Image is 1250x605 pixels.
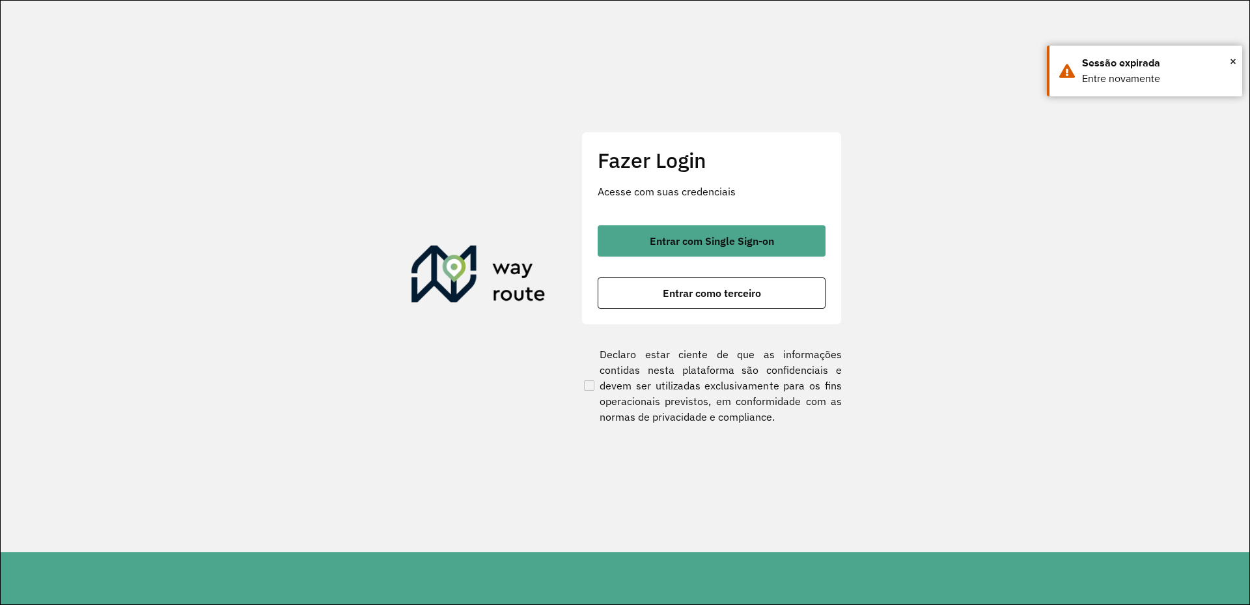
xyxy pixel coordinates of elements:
label: Declaro estar ciente de que as informações contidas nesta plataforma são confidenciais e devem se... [581,346,842,425]
h2: Fazer Login [598,148,826,173]
img: Roteirizador AmbevTech [411,246,546,308]
span: Entrar como terceiro [663,288,761,298]
span: × [1230,51,1236,71]
div: Sessão expirada [1082,55,1232,71]
button: button [598,277,826,309]
p: Acesse com suas credenciais [598,184,826,199]
button: Close [1230,51,1236,71]
span: Entrar com Single Sign-on [650,236,774,246]
div: Entre novamente [1082,71,1232,87]
button: button [598,225,826,257]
